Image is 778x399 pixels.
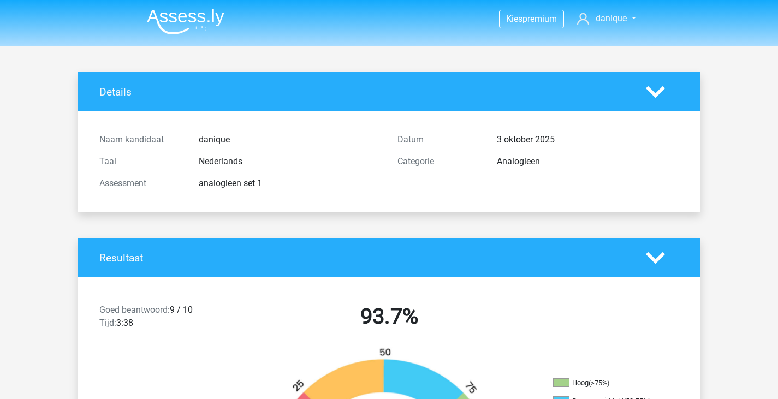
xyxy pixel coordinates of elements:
[506,14,522,24] span: Kies
[248,303,530,330] h2: 93.7%
[389,155,489,168] div: Categorie
[596,13,627,23] span: danique
[191,177,389,190] div: analogieen set 1
[99,305,170,315] span: Goed beantwoord:
[191,155,389,168] div: Nederlands
[389,133,489,146] div: Datum
[553,378,662,388] li: Hoog
[99,86,629,98] h4: Details
[489,133,687,146] div: 3 oktober 2025
[191,133,389,146] div: danique
[99,252,629,264] h4: Resultaat
[91,133,191,146] div: Naam kandidaat
[91,155,191,168] div: Taal
[573,12,640,25] a: danique
[99,318,116,328] span: Tijd:
[522,14,557,24] span: premium
[489,155,687,168] div: Analogieen
[589,379,609,387] div: (>75%)
[91,303,240,334] div: 9 / 10 3:38
[500,11,563,26] a: Kiespremium
[91,177,191,190] div: Assessment
[147,9,224,34] img: Assessly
